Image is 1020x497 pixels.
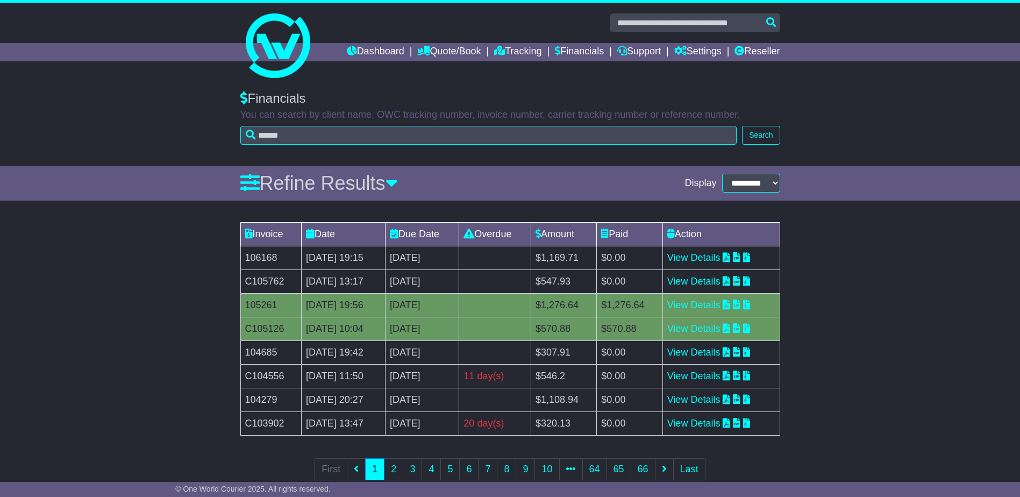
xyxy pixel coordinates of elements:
[384,458,403,480] a: 2
[631,458,655,480] a: 66
[302,222,386,246] td: Date
[597,293,662,317] td: $1,276.64
[667,347,721,358] a: View Details
[617,43,661,61] a: Support
[597,246,662,269] td: $0.00
[385,293,459,317] td: [DATE]
[531,222,597,246] td: Amount
[497,458,516,480] a: 8
[365,458,384,480] a: 1
[667,276,721,287] a: View Details
[662,222,780,246] td: Action
[597,411,662,435] td: $0.00
[403,458,422,480] a: 3
[684,177,716,189] span: Display
[742,126,780,145] button: Search
[597,222,662,246] td: Paid
[240,364,302,388] td: C104556
[463,416,526,431] div: 20 day(s)
[667,371,721,381] a: View Details
[240,269,302,293] td: C105762
[240,109,780,121] p: You can search by client name, OWC tracking number, invoice number, carrier tracking number or re...
[422,458,441,480] a: 4
[667,252,721,263] a: View Details
[667,323,721,334] a: View Details
[734,43,780,61] a: Reseller
[240,293,302,317] td: 105261
[385,364,459,388] td: [DATE]
[240,172,398,194] a: Refine Results
[582,458,607,480] a: 64
[478,458,497,480] a: 7
[240,340,302,364] td: 104685
[555,43,604,61] a: Financials
[385,269,459,293] td: [DATE]
[385,411,459,435] td: [DATE]
[607,458,631,480] a: 65
[516,458,535,480] a: 9
[302,246,386,269] td: [DATE] 19:15
[302,269,386,293] td: [DATE] 13:17
[463,369,526,384] div: 11 day(s)
[531,340,597,364] td: $307.91
[347,43,404,61] a: Dashboard
[385,388,459,411] td: [DATE]
[531,269,597,293] td: $547.93
[385,222,459,246] td: Due Date
[302,340,386,364] td: [DATE] 19:42
[240,246,302,269] td: 106168
[302,317,386,340] td: [DATE] 10:04
[302,364,386,388] td: [DATE] 11:50
[597,317,662,340] td: $570.88
[531,388,597,411] td: $1,108.94
[302,293,386,317] td: [DATE] 19:56
[667,394,721,405] a: View Details
[597,388,662,411] td: $0.00
[534,458,559,480] a: 10
[667,300,721,310] a: View Details
[459,222,531,246] td: Overdue
[302,388,386,411] td: [DATE] 20:27
[667,418,721,429] a: View Details
[674,43,722,61] a: Settings
[240,388,302,411] td: 104279
[240,411,302,435] td: C103902
[385,246,459,269] td: [DATE]
[417,43,481,61] a: Quote/Book
[385,340,459,364] td: [DATE]
[385,317,459,340] td: [DATE]
[673,458,705,480] a: Last
[531,246,597,269] td: $1,169.71
[240,317,302,340] td: C105126
[175,485,331,493] span: © One World Courier 2025. All rights reserved.
[459,458,479,480] a: 6
[531,293,597,317] td: $1,276.64
[597,269,662,293] td: $0.00
[302,411,386,435] td: [DATE] 13:47
[531,411,597,435] td: $320.13
[531,317,597,340] td: $570.88
[597,364,662,388] td: $0.00
[440,458,460,480] a: 5
[240,91,780,106] div: Financials
[240,222,302,246] td: Invoice
[494,43,541,61] a: Tracking
[531,364,597,388] td: $546.2
[597,340,662,364] td: $0.00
